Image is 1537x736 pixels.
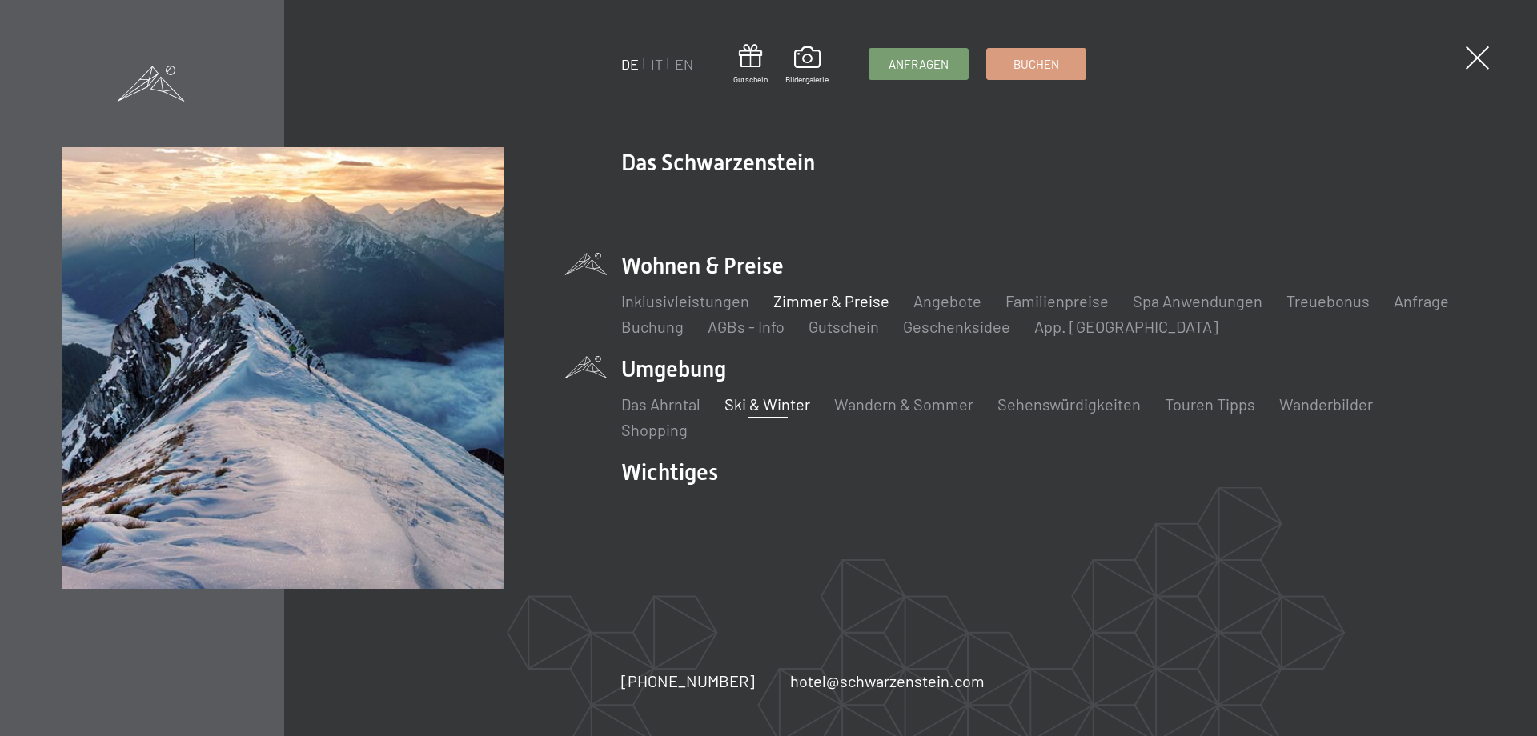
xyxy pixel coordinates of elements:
[621,55,639,73] a: DE
[834,394,973,414] a: Wandern & Sommer
[889,56,949,73] span: Anfragen
[1286,291,1370,310] a: Treuebonus
[1034,317,1218,336] a: App. [GEOGRAPHIC_DATA]
[733,44,768,85] a: Gutschein
[621,420,688,439] a: Shopping
[809,317,879,336] a: Gutschein
[785,74,829,85] span: Bildergalerie
[997,394,1141,414] a: Sehenswürdigkeiten
[869,49,968,79] a: Anfragen
[785,46,829,85] a: Bildergalerie
[1165,394,1255,414] a: Touren Tipps
[1133,291,1262,310] a: Spa Anwendungen
[651,55,663,73] a: IT
[708,317,785,336] a: AGBs - Info
[913,291,981,310] a: Angebote
[987,49,1086,79] a: Buchen
[621,291,749,310] a: Inklusivleistungen
[1005,291,1109,310] a: Familienpreise
[1279,394,1373,414] a: Wanderbilder
[675,55,693,73] a: EN
[621,671,755,690] span: [PHONE_NUMBER]
[773,291,889,310] a: Zimmer & Preise
[1394,291,1449,310] a: Anfrage
[621,317,684,336] a: Buchung
[621,670,755,692] a: [PHONE_NUMBER]
[790,670,985,692] a: hotel@schwarzenstein.com
[1013,56,1059,73] span: Buchen
[724,394,810,414] a: Ski & Winter
[621,394,700,414] a: Das Ahrntal
[733,74,768,85] span: Gutschein
[903,317,1010,336] a: Geschenksidee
